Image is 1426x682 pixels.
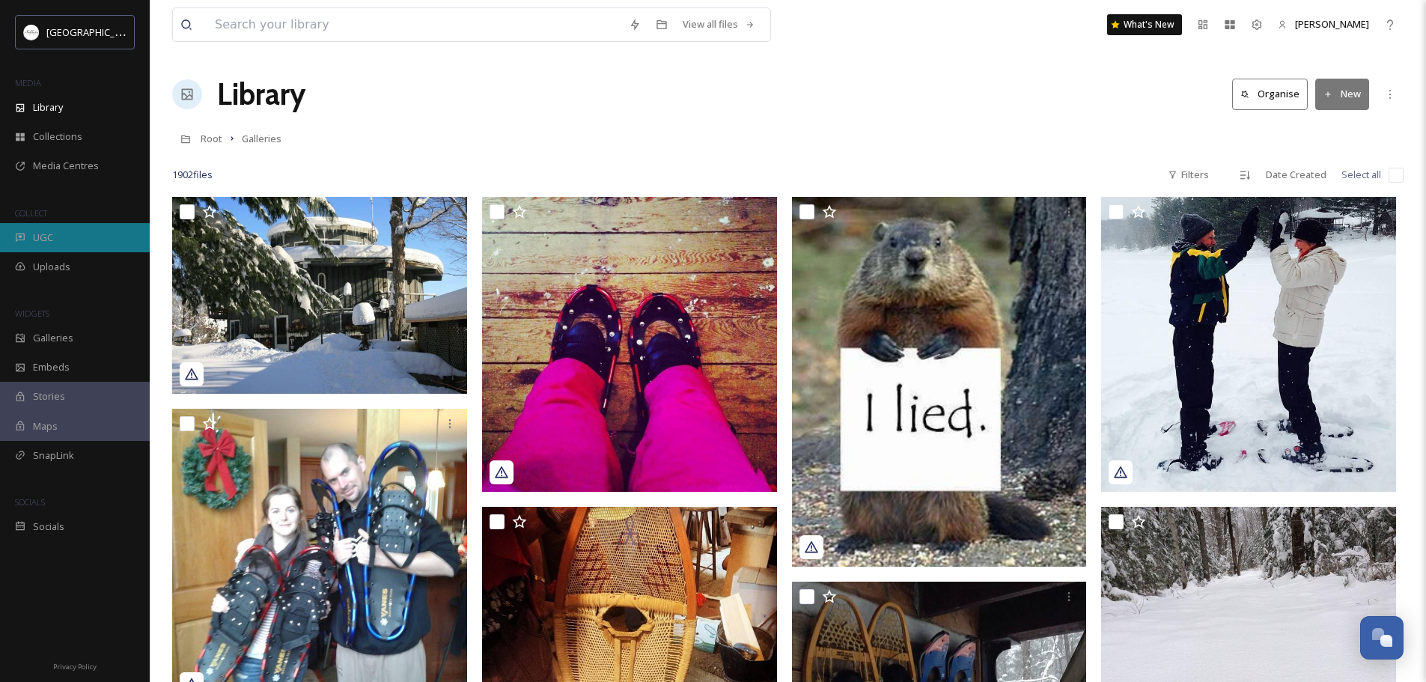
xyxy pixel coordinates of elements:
span: [GEOGRAPHIC_DATA] [46,25,141,39]
span: Galleries [33,331,73,345]
img: Frame%2013.png [24,25,39,40]
span: WIDGETS [15,308,49,319]
span: Collections [33,130,82,144]
span: [PERSON_NAME] [1295,17,1369,31]
button: New [1315,79,1369,109]
span: Media Centres [33,159,99,173]
div: Filters [1160,160,1216,189]
img: Adventure Haliburton Group_406580892716530_636448049729812.jpg [172,197,467,394]
span: MEDIA [15,77,41,88]
span: 1902 file s [172,168,213,182]
span: Embeds [33,360,70,374]
a: Organise [1232,79,1315,109]
a: Root [201,130,222,147]
span: SnapLink [33,448,74,463]
span: Root [201,132,222,145]
span: Library [33,100,63,115]
span: Maps [33,419,58,433]
input: Search your library [207,8,621,41]
div: Date Created [1258,160,1334,189]
button: Organise [1232,79,1308,109]
span: Socials [33,520,64,534]
img: adventurehaliburton_678413873338984971_476991097.jpg [1101,197,1396,492]
span: Privacy Policy [53,662,97,672]
span: Uploads [33,260,70,274]
a: What's New [1107,14,1182,35]
span: COLLECT [15,207,47,219]
a: Privacy Policy [53,657,97,675]
span: Select all [1341,168,1381,182]
span: Galleries [242,132,281,145]
a: Galleries [242,130,281,147]
button: Open Chat [1360,616,1404,660]
a: [PERSON_NAME] [1270,10,1377,39]
img: Haliburton Highlands_117380214958407_790501427646279.jpg [792,197,1087,567]
span: Stories [33,389,65,404]
img: Adventure Haliburton Group_406580892716530_656078207766796.jpg [482,197,777,492]
span: SOCIALS [15,496,45,508]
span: UGC [33,231,53,245]
a: Library [217,72,305,117]
a: View all files [675,10,763,39]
